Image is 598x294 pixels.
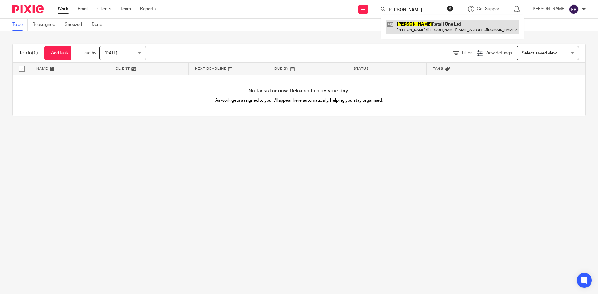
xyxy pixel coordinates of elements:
a: Snoozed [65,19,87,31]
span: Filter [462,51,472,55]
span: Select saved view [522,51,557,55]
h1: To do [19,50,38,56]
a: Clients [97,6,111,12]
img: Pixie [12,5,44,13]
p: [PERSON_NAME] [531,6,566,12]
a: To do [12,19,28,31]
a: Email [78,6,88,12]
a: Team [121,6,131,12]
button: Clear [447,5,453,12]
p: Due by [83,50,96,56]
input: Search [387,7,443,13]
span: Tags [433,67,444,70]
a: Reports [140,6,156,12]
a: Reassigned [32,19,60,31]
span: View Settings [485,51,512,55]
a: Work [58,6,69,12]
img: svg%3E [569,4,579,14]
a: + Add task [44,46,71,60]
span: (0) [32,50,38,55]
h4: No tasks for now. Relax and enjoy your day! [13,88,585,94]
span: Get Support [477,7,501,11]
p: As work gets assigned to you it'll appear here automatically, helping you stay organised. [156,97,442,104]
span: [DATE] [104,51,117,55]
a: Done [92,19,107,31]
